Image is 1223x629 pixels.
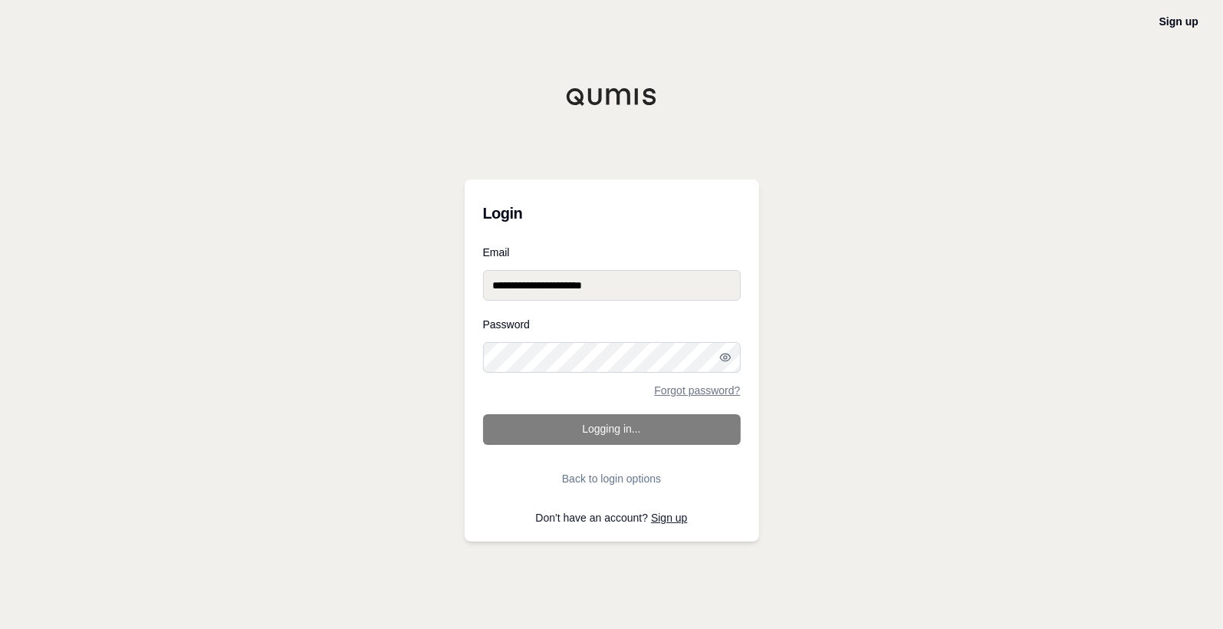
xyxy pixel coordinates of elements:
[483,319,741,330] label: Password
[483,247,741,258] label: Email
[483,198,741,229] h3: Login
[654,385,740,396] a: Forgot password?
[483,463,741,494] button: Back to login options
[566,87,658,106] img: Qumis
[1159,15,1198,28] a: Sign up
[651,512,687,524] a: Sign up
[483,512,741,523] p: Don't have an account?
